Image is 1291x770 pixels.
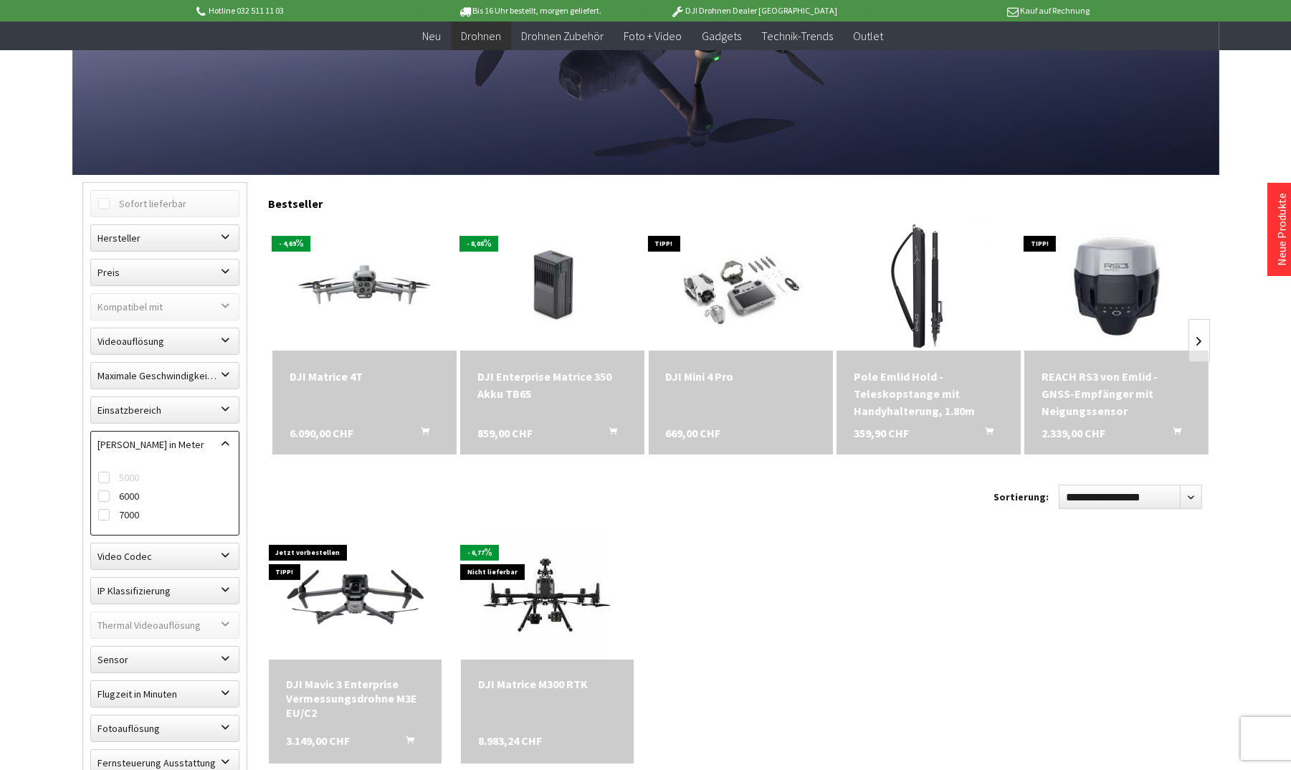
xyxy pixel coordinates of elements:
div: DJI Mini 4 Pro [666,368,816,385]
span: 2.339,00 CHF [1042,424,1105,442]
a: Drohnen Zubehör [511,22,614,51]
span: Foto + Video [624,29,682,43]
span: 669,00 CHF [666,424,721,442]
label: Sofort lieferbar [91,191,239,217]
p: Hotline 032 511 11 03 [194,2,418,19]
label: Fotoauflösung [91,716,239,741]
span: 6.090,00 CHF [290,424,353,442]
img: DJI Matrice M300 RTK [482,531,611,660]
a: Foto + Video [614,22,692,51]
span: Drohnen Zubehör [521,29,604,43]
div: DJI Matrice M300 RTK [478,677,616,691]
div: REACH RS3 von Emlid - GNSS-Empfänger mit Neigungssensor [1042,368,1191,419]
label: Einsatzbereich [91,397,239,423]
button: In den Warenkorb [1156,424,1190,443]
label: Thermal Videoauflösung [91,612,239,638]
img: Pole Emlid Hold - Teleskopstange mit Handyhalterung, 1.80m [864,222,993,351]
div: Bestseller [269,182,1209,218]
span: Drohnen [461,29,501,43]
label: Flugzeit in Minuten [91,681,239,707]
label: Maximale Flughöhe in Meter [91,432,239,457]
a: Neue Produkte [1275,193,1289,266]
label: Sortierung: [994,485,1049,508]
a: Gadgets [692,22,752,51]
span: Technik-Trends [762,29,834,43]
span: 8.983,24 CHF [478,733,542,748]
a: DJI Mini 4 Pro 669,00 CHF [666,368,816,385]
label: Hersteller [91,225,239,251]
a: REACH RS3 von Emlid - GNSS-Empfänger mit Neigungssensor 2.339,00 CHF In den Warenkorb [1042,368,1191,419]
a: Neu [412,22,451,51]
label: Sensor [91,647,239,672]
button: In den Warenkorb [968,424,1002,443]
a: DJI Matrice 4T 6.090,00 CHF In den Warenkorb [290,368,439,385]
button: In den Warenkorb [591,424,626,443]
span: 3.149,00 CHF [286,733,350,748]
label: IP Klassifizierung [91,578,239,604]
a: Outlet [844,22,894,51]
img: DJI Enterprise Matrice 350 Akku TB65 [472,222,633,351]
label: 6000 [98,487,232,505]
span: 359,90 CHF [854,424,909,442]
label: Maximale Geschwindigkeit in km/h [91,363,239,389]
label: 5000 [98,468,232,487]
p: DJI Drohnen Dealer [GEOGRAPHIC_DATA] [642,2,866,19]
span: Outlet [854,29,884,43]
a: DJI Matrice M300 RTK 8.983,24 CHF [478,677,616,691]
div: Pole Emlid Hold - Teleskopstange mit Handyhalterung, 1.80m [854,368,1004,419]
div: DJI Matrice 4T [290,368,439,385]
label: Video Codec [91,543,239,569]
a: Technik-Trends [752,22,844,51]
p: Bis 16 Uhr bestellt, morgen geliefert. [418,2,642,19]
button: In den Warenkorb [404,424,438,443]
img: REACH RS3 von Emlid - GNSS-Empfänger mit Neigungssensor [1052,222,1181,351]
label: Kompatibel mit [91,294,239,320]
button: In den Warenkorb [389,733,423,752]
div: DJI Enterprise Matrice 350 Akku TB65 [477,368,627,402]
label: 7000 [98,505,232,524]
img: DJI Matrice 4T [272,234,457,338]
div: DJI Mavic 3 Enterprise Vermessungsdrohne M3E EU/C2 [286,677,424,720]
span: Gadgets [702,29,742,43]
p: Kauf auf Rechnung [866,2,1090,19]
label: Videoauflösung [91,328,239,354]
img: DJI Mavic 3E [269,547,442,645]
span: 859,00 CHF [477,424,533,442]
label: Preis [91,260,239,285]
a: Drohnen [451,22,511,51]
a: DJI Mavic 3 Enterprise Vermessungsdrohne M3E EU/C2 3.149,00 CHF In den Warenkorb [286,677,424,720]
img: DJI Mini 4 Pro [660,222,821,351]
span: Neu [422,29,441,43]
a: Pole Emlid Hold - Teleskopstange mit Handyhalterung, 1.80m 359,90 CHF In den Warenkorb [854,368,1004,419]
a: DJI Enterprise Matrice 350 Akku TB65 859,00 CHF In den Warenkorb [477,368,627,402]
